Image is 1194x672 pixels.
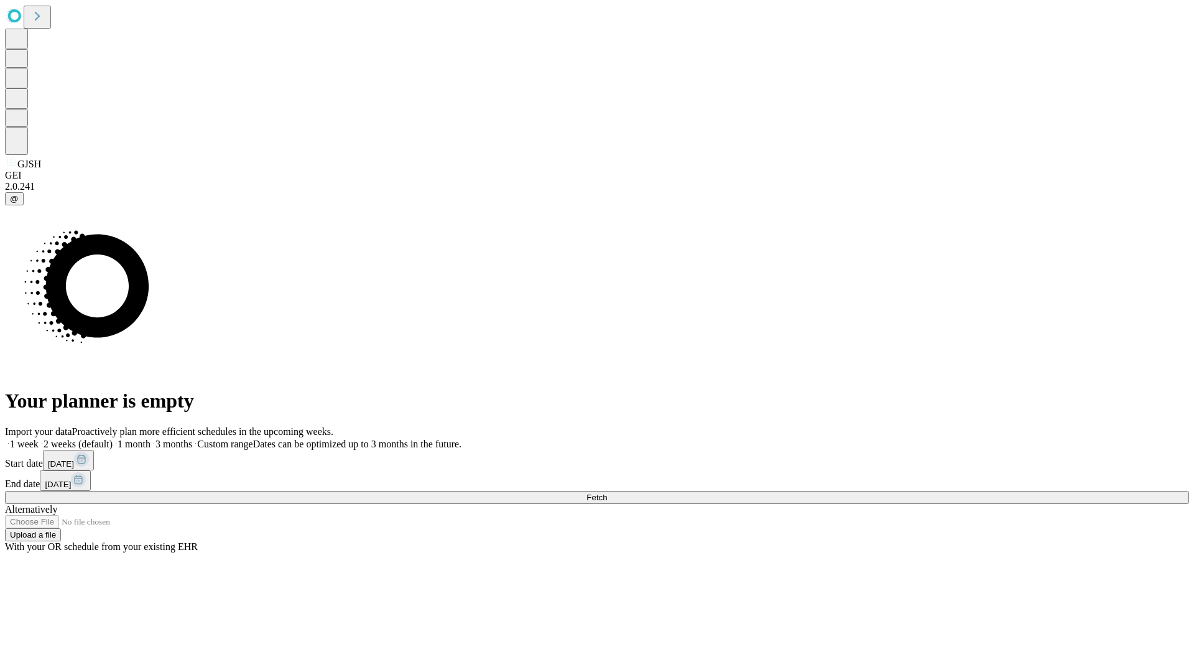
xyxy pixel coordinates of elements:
span: GJSH [17,159,41,169]
span: Dates can be optimized up to 3 months in the future. [253,439,461,449]
button: [DATE] [40,470,91,491]
span: 1 month [118,439,150,449]
button: @ [5,192,24,205]
span: @ [10,194,19,203]
button: Upload a file [5,528,61,541]
span: [DATE] [45,480,71,489]
div: Start date [5,450,1189,470]
span: 1 week [10,439,39,449]
span: [DATE] [48,459,74,469]
span: Proactively plan more efficient schedules in the upcoming weeks. [72,426,333,437]
div: End date [5,470,1189,491]
span: With your OR schedule from your existing EHR [5,541,198,552]
div: GEI [5,170,1189,181]
h1: Your planner is empty [5,390,1189,413]
button: [DATE] [43,450,94,470]
button: Fetch [5,491,1189,504]
span: 2 weeks (default) [44,439,113,449]
span: 3 months [155,439,192,449]
span: Fetch [586,493,607,502]
span: Custom range [197,439,252,449]
div: 2.0.241 [5,181,1189,192]
span: Import your data [5,426,72,437]
span: Alternatively [5,504,57,515]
